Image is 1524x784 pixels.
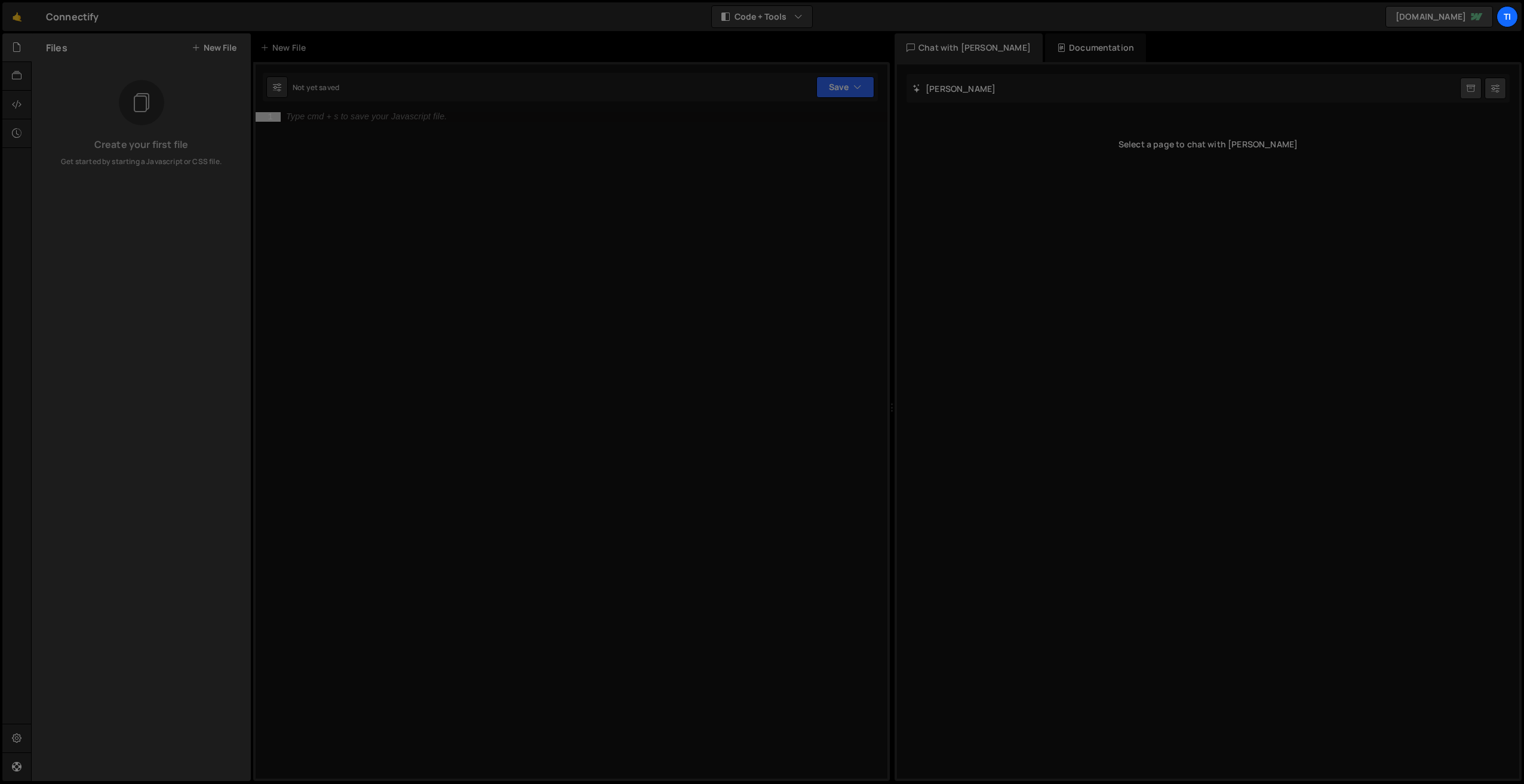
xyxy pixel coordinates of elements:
div: Type cmd + s to save your Javascript file. [286,113,447,121]
a: [DOMAIN_NAME] [1385,6,1493,27]
button: Save [816,76,874,98]
div: Select a page to chat with [PERSON_NAME] [907,121,1510,168]
button: New File [192,43,236,53]
div: Connectify [46,10,99,24]
button: Code + Tools [712,6,812,27]
h3: Create your first file [41,140,241,149]
a: Ti [1497,6,1518,27]
div: New File [260,42,311,54]
a: 🤙 [2,2,32,31]
div: Chat with [PERSON_NAME] [895,33,1043,62]
div: Documentation [1045,33,1146,62]
p: Get started by starting a Javascript or CSS file. [41,156,241,167]
div: 1 [256,112,281,122]
h2: Files [46,41,67,54]
h2: [PERSON_NAME] [912,83,995,94]
div: Not yet saved [293,82,339,92]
